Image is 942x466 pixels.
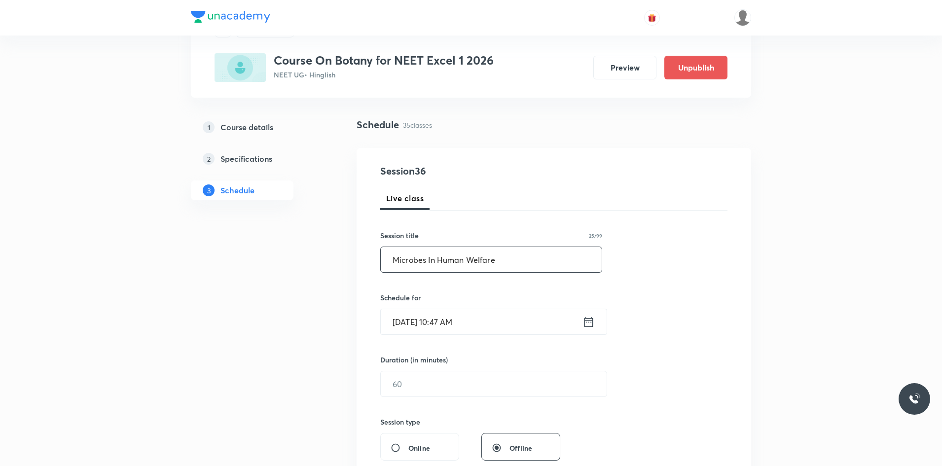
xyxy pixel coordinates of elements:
img: avatar [648,13,656,22]
img: Laxmikant Ausekar [734,9,751,26]
p: 3 [203,184,215,196]
h3: Course On Botany for NEET Excel 1 2026 [274,53,494,68]
button: Unpublish [664,56,727,79]
h6: Session type [380,417,420,427]
p: 35 classes [403,120,432,130]
h6: Duration (in minutes) [380,355,448,365]
img: 7693B874-BC2D-46B7-B1FC-2BFE3A4B9996_plus.png [215,53,266,82]
a: 2Specifications [191,149,325,169]
span: Offline [509,443,532,453]
h4: Schedule [357,117,399,132]
h5: Course details [220,121,273,133]
span: Live class [386,192,424,204]
h6: Session title [380,230,419,241]
button: avatar [644,10,660,26]
span: Online [408,443,430,453]
img: Company Logo [191,11,270,23]
h5: Specifications [220,153,272,165]
h5: Schedule [220,184,254,196]
img: ttu [908,393,920,405]
a: Company Logo [191,11,270,25]
h4: Session 36 [380,164,560,179]
p: 1 [203,121,215,133]
p: NEET UG • Hinglish [274,70,494,80]
p: 25/99 [589,233,602,238]
a: 1Course details [191,117,325,137]
button: Preview [593,56,656,79]
h6: Schedule for [380,292,602,303]
p: 2 [203,153,215,165]
input: A great title is short, clear and descriptive [381,247,602,272]
input: 60 [381,371,607,396]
